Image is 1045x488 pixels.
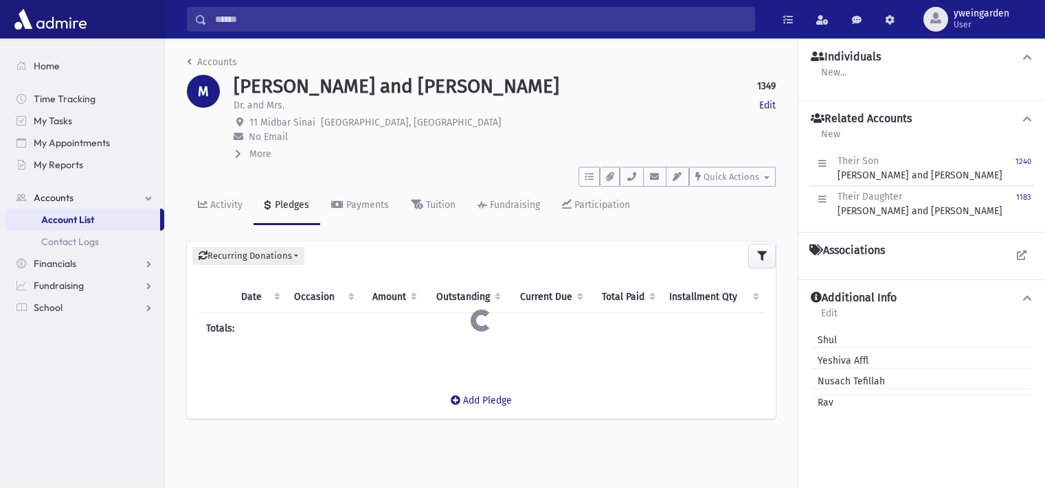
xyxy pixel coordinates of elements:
[344,199,389,211] div: Payments
[234,98,284,113] p: Dr. and Mrs.
[5,275,164,297] a: Fundraising
[192,247,304,265] button: Recurring Donations
[5,187,164,209] a: Accounts
[757,79,776,93] strong: 1349
[1016,193,1031,202] small: 1183
[820,65,847,89] a: New...
[234,147,273,161] button: More
[321,117,502,128] span: [GEOGRAPHIC_DATA], [GEOGRAPHIC_DATA]
[198,312,360,344] th: Totals:
[254,187,320,225] a: Pledges
[809,112,1034,126] button: Related Accounts
[661,281,765,313] th: Installment Qty
[572,199,630,211] div: Participation
[423,281,506,313] th: Outstanding
[838,155,879,167] span: Their Son
[187,55,237,75] nav: breadcrumb
[1015,154,1031,183] a: 1240
[234,75,559,98] h1: [PERSON_NAME] and [PERSON_NAME]
[820,305,838,330] a: Edit
[704,172,759,182] span: Quick Actions
[34,115,72,127] span: My Tasks
[5,231,164,253] a: Contact Logs
[589,281,661,313] th: Total Paid
[34,60,60,72] span: Home
[360,281,423,313] th: Amount
[207,199,243,211] div: Activity
[286,281,360,313] th: Occasion
[838,191,902,202] span: Their Daughter
[812,374,885,388] span: Nusach Tefillah
[187,56,237,68] a: Accounts
[487,199,540,211] div: Fundraising
[34,159,83,171] span: My Reports
[34,191,74,204] span: Accounts
[812,395,833,410] span: Rav
[11,5,90,33] img: AdmirePro
[812,353,868,368] span: Yeshiva Affl
[809,244,885,257] h4: Associations
[400,187,467,225] a: Tuition
[1015,157,1031,166] small: 1240
[5,154,164,176] a: My Reports
[759,98,776,113] a: Edit
[187,187,254,225] a: Activity
[551,187,641,225] a: Participation
[423,199,456,211] div: Tuition
[34,301,63,314] span: School
[249,117,315,128] span: 11 Midbar Sinai
[820,126,841,151] a: New
[41,213,94,226] span: Account List
[5,209,160,231] a: Account List
[689,167,776,187] button: Quick Actions
[5,132,164,154] a: My Appointments
[320,187,400,225] a: Payments
[809,291,1034,305] button: Additional Info
[207,7,754,32] input: Search
[249,131,288,143] span: No Email
[811,291,897,305] h4: Additional Info
[954,8,1009,19] span: yweingarden
[838,189,1002,218] div: [PERSON_NAME] and [PERSON_NAME]
[272,199,309,211] div: Pledges
[954,19,1009,30] span: User
[5,88,164,110] a: Time Tracking
[41,235,99,248] span: Contact Logs
[5,297,164,318] a: School
[5,253,164,275] a: Financials
[811,50,881,65] h4: Individuals
[5,55,164,77] a: Home
[467,187,551,225] a: Fundraising
[34,257,76,270] span: Financials
[838,154,1002,183] div: [PERSON_NAME] and [PERSON_NAME]
[812,333,837,347] span: Shul
[187,75,220,108] div: M
[233,281,286,313] th: Date
[1016,189,1031,218] a: 1183
[34,279,84,292] span: Fundraising
[34,93,95,105] span: Time Tracking
[811,112,912,126] h4: Related Accounts
[5,110,164,132] a: My Tasks
[506,281,589,313] th: Current Due
[249,148,271,160] span: More
[34,137,110,149] span: My Appointments
[440,384,523,417] a: Add Pledge
[809,50,1034,65] button: Individuals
